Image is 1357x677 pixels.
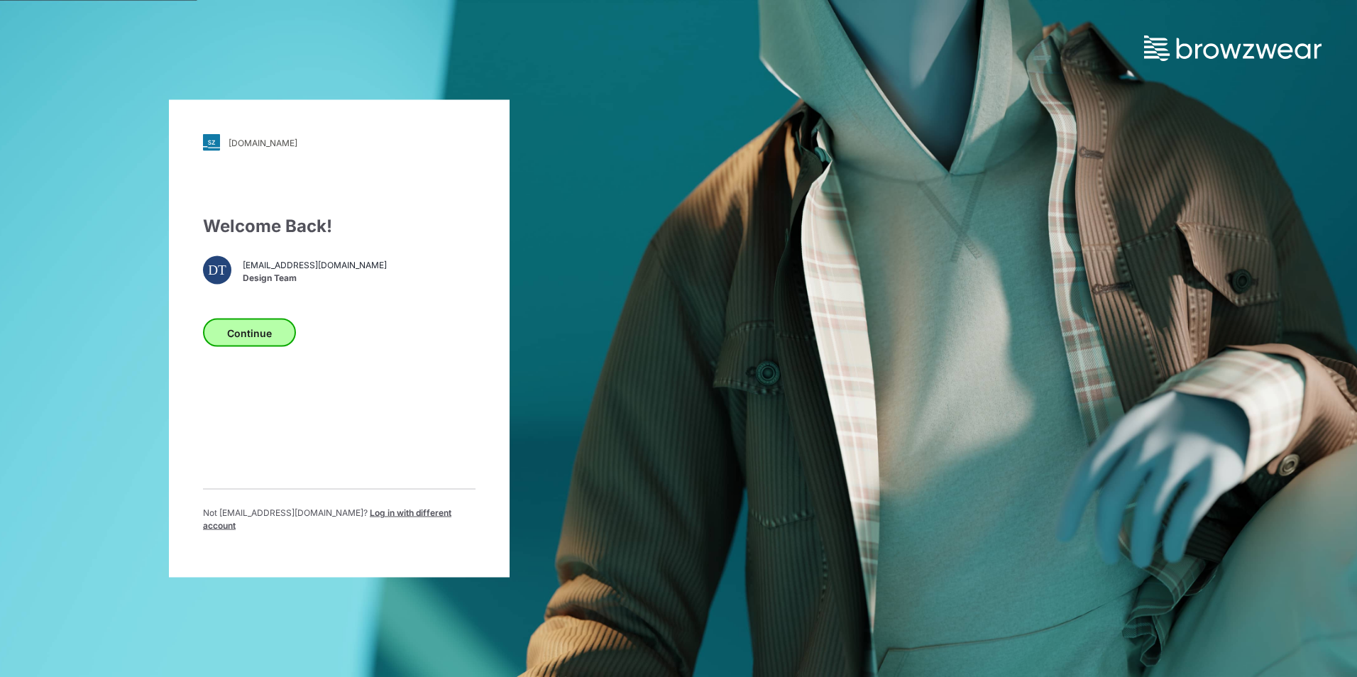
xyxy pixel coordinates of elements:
button: Continue [203,319,296,347]
div: DT [203,256,231,285]
a: [DOMAIN_NAME] [203,134,476,151]
img: browzwear-logo.73288ffb.svg [1144,35,1322,61]
img: svg+xml;base64,PHN2ZyB3aWR0aD0iMjgiIGhlaWdodD0iMjgiIHZpZXdCb3g9IjAgMCAyOCAyOCIgZmlsbD0ibm9uZSIgeG... [203,134,220,151]
span: [EMAIL_ADDRESS][DOMAIN_NAME] [243,258,387,271]
span: Design Team [243,271,387,284]
div: Welcome Back! [203,214,476,239]
div: [DOMAIN_NAME] [229,137,297,148]
p: Not [EMAIL_ADDRESS][DOMAIN_NAME] ? [203,507,476,532]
